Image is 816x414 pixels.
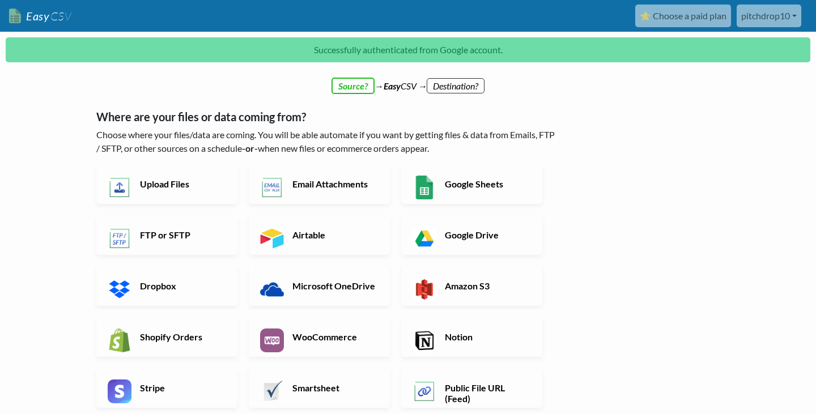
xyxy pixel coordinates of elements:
[290,331,379,342] h6: WooCommerce
[442,229,531,240] h6: Google Drive
[413,328,436,352] img: Notion App & API
[260,176,284,199] img: Email New CSV or XLSX File App & API
[96,215,237,255] a: FTP or SFTP
[260,328,284,352] img: WooCommerce App & API
[260,278,284,301] img: Microsoft OneDrive App & API
[413,176,436,199] img: Google Sheets App & API
[401,164,542,204] a: Google Sheets
[96,368,237,408] a: Stripe
[249,368,390,408] a: Smartsheet
[137,178,226,189] h6: Upload Files
[635,5,731,27] a: ⭐ Choose a paid plan
[401,266,542,306] a: Amazon S3
[137,382,226,393] h6: Stripe
[108,176,131,199] img: Upload Files App & API
[242,143,258,153] b: -or-
[260,379,284,403] img: Smartsheet App & API
[401,317,542,357] a: Notion
[260,227,284,250] img: Airtable App & API
[442,382,531,404] h6: Public File URL (Feed)
[96,266,237,306] a: Dropbox
[137,331,226,342] h6: Shopify Orders
[442,178,531,189] h6: Google Sheets
[249,164,390,204] a: Email Attachments
[401,368,542,408] a: Public File URL (Feed)
[413,227,436,250] img: Google Drive App & API
[290,382,379,393] h6: Smartsheet
[401,215,542,255] a: Google Drive
[249,266,390,306] a: Microsoft OneDrive
[96,164,237,204] a: Upload Files
[49,9,71,23] span: CSV
[85,68,731,93] div: → CSV →
[108,379,131,403] img: Stripe App & API
[96,317,237,357] a: Shopify Orders
[9,5,71,28] a: EasyCSV
[108,278,131,301] img: Dropbox App & API
[108,328,131,352] img: Shopify App & API
[137,229,226,240] h6: FTP or SFTP
[290,280,379,291] h6: Microsoft OneDrive
[290,178,379,189] h6: Email Attachments
[413,379,436,403] img: Public File URL App & API
[442,331,531,342] h6: Notion
[108,227,131,250] img: FTP or SFTP App & API
[96,128,558,155] p: Choose where your files/data are coming. You will be able automate if you want by getting files &...
[6,37,810,62] p: Successfully authenticated from Google account.
[290,229,379,240] h6: Airtable
[96,110,558,123] h5: Where are your files or data coming from?
[137,280,226,291] h6: Dropbox
[413,278,436,301] img: Amazon S3 App & API
[442,280,531,291] h6: Amazon S3
[249,317,390,357] a: WooCommerce
[249,215,390,255] a: Airtable
[737,5,801,27] a: pitchdrop10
